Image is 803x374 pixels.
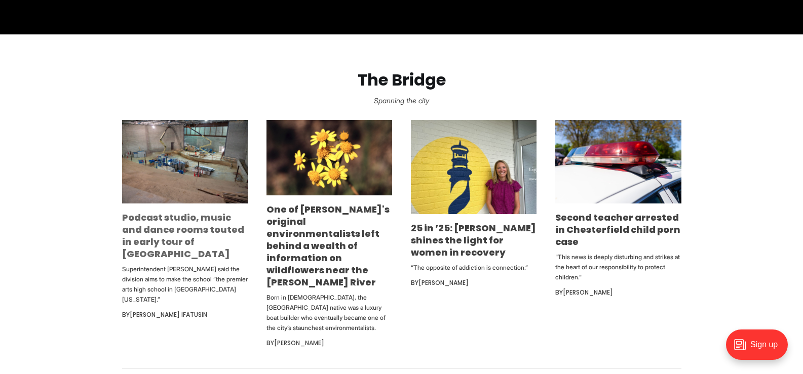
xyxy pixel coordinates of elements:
[266,293,392,333] p: Born in [DEMOGRAPHIC_DATA], the [GEOGRAPHIC_DATA] native was a luxury boat builder who eventually...
[130,310,207,319] a: [PERSON_NAME] Ifatusin
[266,203,390,288] a: One of [PERSON_NAME]'s original environmentalists left behind a wealth of information on wildflow...
[122,309,248,321] div: By
[555,252,681,282] p: "This news is deeply disturbing and strikes at the heart of our responsibility to protect children."
[274,339,324,347] a: [PERSON_NAME]
[122,264,248,305] p: Superintendent [PERSON_NAME] said the division aims to make the school “the premier arts high sch...
[122,120,248,204] img: Podcast studio, music and dance rooms touted in early tour of new Richmond high school
[16,94,787,108] p: Spanning the city
[411,277,537,289] div: By
[418,278,469,287] a: [PERSON_NAME]
[16,71,787,90] h2: The Bridge
[411,120,537,214] img: 25 in ’25: Emily DuBose shines the light for women in recovery
[411,263,537,273] p: “The opposite of addiction is connection.”
[122,211,244,260] a: Podcast studio, music and dance rooms touted in early tour of [GEOGRAPHIC_DATA]
[717,324,803,374] iframe: portal-trigger
[411,222,536,259] a: 25 in ’25: [PERSON_NAME] shines the light for women in recovery
[266,337,392,349] div: By
[555,120,681,203] img: Second teacher arrested in Chesterfield child porn case
[563,288,613,297] a: [PERSON_NAME]
[555,211,680,248] a: Second teacher arrested in Chesterfield child porn case
[266,120,392,196] img: One of Richmond's original environmentalists left behind a wealth of information on wildflowers n...
[555,286,681,299] div: By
